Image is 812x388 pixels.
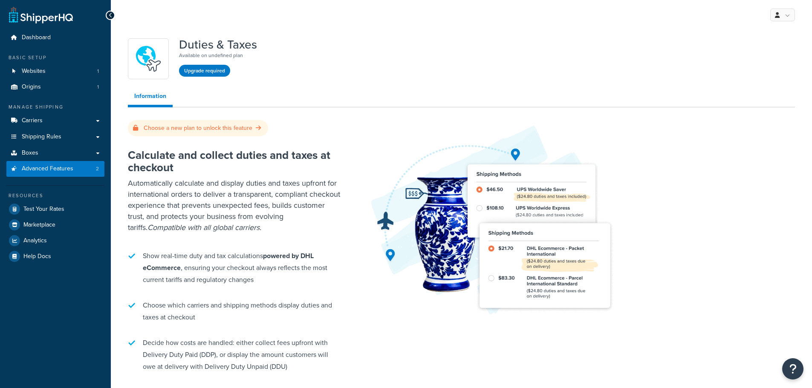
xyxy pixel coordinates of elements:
[6,161,104,177] li: Advanced Features
[22,68,46,75] span: Websites
[6,79,104,95] a: Origins1
[128,295,341,328] li: Choose which carriers and shipping methods display duties and taxes at checkout
[97,83,99,91] span: 1
[6,103,104,111] div: Manage Shipping
[6,54,104,61] div: Basic Setup
[179,51,257,60] p: Available on undefined plan
[6,113,104,129] a: Carriers
[6,63,104,79] li: Websites
[128,178,341,233] p: Automatically calculate and display duties and taxes upfront for international orders to deliver ...
[23,253,51,260] span: Help Docs
[96,165,99,172] span: 2
[6,249,104,264] a: Help Docs
[367,124,622,316] img: Duties & Taxes
[6,161,104,177] a: Advanced Features2
[128,246,341,290] li: Show real-time duty and tax calculations , ensuring your checkout always reflects the most curren...
[6,201,104,217] a: Test Your Rates
[22,149,38,157] span: Boxes
[6,233,104,248] a: Analytics
[23,237,47,244] span: Analytics
[97,68,99,75] span: 1
[133,124,263,132] a: Choose a new plan to unlock this feature
[22,34,51,41] span: Dashboard
[22,133,61,141] span: Shipping Rules
[22,117,43,124] span: Carriers
[179,38,257,51] h1: Duties & Taxes
[128,333,341,377] li: Decide how costs are handled: either collect fees upfront with Delivery Duty Paid (DDP), or displ...
[22,83,41,91] span: Origins
[6,79,104,95] li: Origins
[147,222,261,233] i: Compatible with all global carriers.
[128,149,341,173] h2: Calculate and collect duties and taxes at checkout
[179,65,230,77] a: Upgrade required
[6,63,104,79] a: Websites1
[782,358,803,379] button: Open Resource Center
[6,129,104,145] a: Shipping Rules
[6,145,104,161] a: Boxes
[6,30,104,46] a: Dashboard
[128,88,173,107] a: Information
[23,221,55,229] span: Marketplace
[22,165,73,172] span: Advanced Features
[6,217,104,233] a: Marketplace
[23,206,64,213] span: Test Your Rates
[133,44,163,74] img: icon-duo-feat-landed-cost-7136b061.png
[6,192,104,199] div: Resources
